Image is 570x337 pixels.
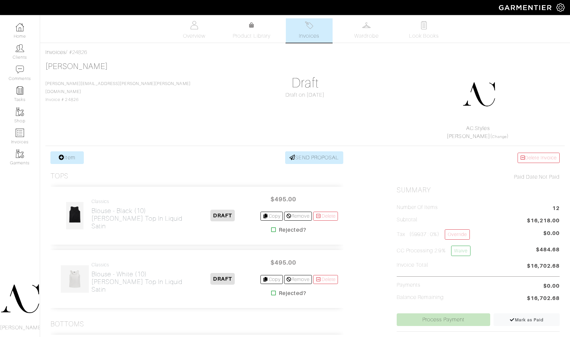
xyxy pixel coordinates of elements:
span: Paid Date: [514,174,539,180]
img: 3iSHKF2WkvKLazK16yF9sPFS [58,265,91,293]
span: Invoice # 24826 [45,81,191,102]
a: Change [492,135,507,139]
a: Override [445,229,470,240]
a: Delete [313,212,338,221]
a: [PERSON_NAME][EMAIL_ADDRESS][PERSON_NAME][PERSON_NAME][DOMAIN_NAME] [45,81,191,94]
a: [PERSON_NAME] [45,62,108,71]
span: Look Books [409,32,439,40]
a: Copy [260,275,283,284]
a: Invoices [286,18,333,43]
h2: Summary [397,186,560,194]
a: Product Library [228,21,275,40]
img: garmentier-logo-header-white-b43fb05a5012e4ada735d5af1a66efaba907eab6374d6393d1fbf88cb4ef424d.png [496,2,556,13]
div: / #24826 [45,48,565,56]
a: Delete [313,275,338,284]
span: $16,218.00 [527,217,560,226]
img: garments-icon-b7da505a4dc4fd61783c78ac3ca0ef83fa9d6f193b1c9dc38574b1d14d53ca28.png [16,150,24,158]
strong: Rejected? [279,226,306,234]
img: gear-icon-white-bd11855cb880d31180b6d7d6211b90ccbf57a29d726f0c71d8c61bd08dd39cc2.png [556,3,565,12]
h5: CC Processing 2.9% [397,246,470,256]
a: Waive [451,246,470,256]
span: Invoices [299,32,319,40]
span: Wardrobe [354,32,378,40]
h4: Classics [91,262,185,268]
span: DRAFT [210,273,235,285]
a: Copy [260,212,283,221]
img: todo-9ac3debb85659649dc8f770b8b6100bb5dab4b48dedcbae339e5042a72dfd3cc.svg [420,21,428,29]
img: comment-icon-a0a6a9ef722e966f86d9cbdc48e553b5cf19dbc54f86b18d962a5391bc8f6eb6.png [16,65,24,74]
h5: Balance Remaining [397,294,444,301]
h5: Number of Items [397,204,438,211]
a: Remove [284,275,312,284]
a: Mark as Paid [494,313,560,326]
h2: Blouse - White (10) [PERSON_NAME] Top in Liquid Satin [91,270,185,293]
h5: Payments [397,282,420,288]
img: orders-27d20c2124de7fd6de4e0e44c1d41de31381a507db9b33961299e4e07d508b8c.svg [305,21,313,29]
a: Classics Blouse - White (10)[PERSON_NAME] Top in Liquid Satin [91,262,185,293]
a: SEND PROPOSAL [285,151,343,164]
img: garments-icon-b7da505a4dc4fd61783c78ac3ca0ef83fa9d6f193b1c9dc38574b1d14d53ca28.png [16,108,24,116]
span: $0.00 [543,229,560,237]
img: wardrobe-487a4870c1b7c33e795ec22d11cfc2ed9d08956e64fb3008fe2437562e282088.svg [362,21,371,29]
h5: Subtotal [397,217,417,223]
span: Mark as Paid [510,317,544,322]
a: Overview [171,18,218,43]
img: DupYt8CPKc6sZyAt3svX5Z74.png [462,78,496,111]
a: Item [50,151,84,164]
strong: Rejected? [279,289,306,297]
span: $16,702.68 [527,294,560,303]
h1: Draft [223,75,386,91]
span: $0.00 [543,282,560,290]
img: reminder-icon-8004d30b9f0a5d33ae49ab947aed9ed385cf756f9e5892f1edd6e32f2345188e.png [16,86,24,95]
a: Invoices [45,49,66,55]
span: $495.00 [263,255,303,270]
img: dashboard-icon-dbcd8f5a0b271acd01030246c82b418ddd0df26cd7fceb0bd07c9910d44c42f6.png [16,23,24,31]
span: 12 [552,204,560,213]
a: Wardrobe [343,18,390,43]
span: Product Library [233,32,270,40]
a: AC.Styles [466,125,490,131]
img: clients-icon-6bae9207a08558b7cb47a8932f037763ab4055f8c8b6bfacd5dc20c3e0201464.png [16,44,24,52]
div: ( ) [399,124,557,140]
img: sCt46tY2PMbvv3VWsw27ou7g [66,202,83,230]
h5: Invoice Total [397,262,428,268]
a: Process Payment [397,313,491,326]
a: [PERSON_NAME] [447,133,490,139]
img: orders-icon-0abe47150d42831381b5fb84f609e132dff9fe21cb692f30cb5eec754e2cba89.png [16,129,24,137]
div: Not Paid [397,173,560,181]
span: Overview [183,32,205,40]
h4: Classics [91,199,185,204]
h3: Tops [50,172,68,180]
h2: Blouse - Black (10) [PERSON_NAME] Top in Liquid Satin [91,207,185,230]
img: basicinfo-40fd8af6dae0f16599ec9e87c0ef1c0a1fdea2edbe929e3d69a839185d80c458.svg [190,21,198,29]
a: Remove [284,212,312,221]
a: Delete Invoice [518,153,560,163]
div: Draft on [DATE] [223,91,386,99]
h5: Tax (59937 : 0%) [397,229,470,240]
span: $495.00 [263,192,303,206]
a: Look Books [401,18,447,43]
span: $16,702.68 [527,262,560,271]
span: $484.68 [536,246,560,259]
a: Classics Blouse - Black (10)[PERSON_NAME] Top in Liquid Satin [91,199,185,230]
h3: Bottoms [50,320,84,328]
span: DRAFT [210,210,235,221]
